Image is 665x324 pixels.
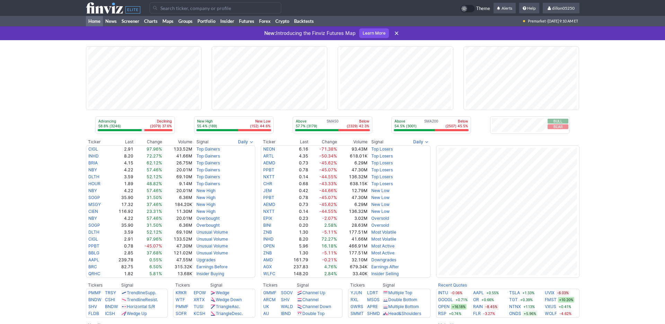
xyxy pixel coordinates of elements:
[197,124,217,128] p: 55.4% (189)
[284,243,309,250] td: 5.96
[263,229,272,235] a: ZNB
[196,243,228,249] a: Unusual Volume
[263,290,276,295] a: GMMF
[162,229,193,236] td: 69.10M
[88,243,99,249] a: PPBT
[473,296,479,303] a: OR
[88,195,100,200] a: SOGP
[263,304,269,309] a: UK
[548,16,578,26] span: [DATE] 9:10 AM ET
[147,223,162,228] span: 31.50%
[88,271,100,276] a: QRHC
[147,202,162,207] span: 37.46%
[263,160,275,165] a: AEMD
[237,16,257,26] a: Futures
[98,119,121,124] p: Advancing
[371,216,389,221] a: Oversold
[263,243,275,249] a: OPEN
[162,180,193,187] td: 9.14M
[284,222,309,229] td: 0.20
[371,250,394,255] a: Most Active
[552,6,575,11] span: dillon05250
[321,236,337,242] span: 72.27%
[196,153,220,159] a: Top Gainers
[371,257,396,262] a: Downgrades
[194,290,206,295] a: EPOW
[337,243,368,250] td: 466.91M
[319,202,337,207] span: -45.62%
[109,222,134,229] td: 35.90
[88,174,99,179] a: DLTH
[196,188,215,193] a: New High
[337,250,368,256] td: 177.51M
[263,216,272,221] a: EPIX
[337,160,368,166] td: 6.29M
[196,223,220,228] a: Overbought
[196,202,215,207] a: New High
[322,250,337,255] span: -5.11%
[127,290,156,295] a: TrendlineSupp.
[127,290,145,295] span: Trendline
[543,3,579,14] a: dillon05250
[250,119,271,124] p: New Low
[319,146,337,152] span: -71.38%
[545,310,557,317] a: WOLF
[263,297,276,302] a: ARCM
[263,153,274,159] a: ARTL
[351,304,363,309] a: GWRS
[284,187,309,194] td: 0.42
[263,202,275,207] a: AEMD
[261,138,284,145] th: Ticker
[127,297,145,302] span: Trendline
[88,236,98,242] a: CIGL
[284,153,309,160] td: 4.35
[322,216,337,221] span: -2.07%
[196,216,220,221] a: Overbought
[109,236,134,243] td: 2.91
[147,160,162,165] span: 62.12%
[347,124,369,128] p: (2329) 42.3%
[150,119,172,124] p: Declining
[162,222,193,229] td: 6.36M
[88,264,97,269] a: BRC
[263,236,274,242] a: INHD
[494,3,516,14] a: Alerts
[371,223,389,228] a: Oversold
[321,243,337,249] span: 16.18%
[257,16,273,26] a: Forex
[284,145,309,153] td: 6.16
[109,215,134,222] td: 4.22
[473,303,483,310] a: RAIN
[263,311,269,316] a: AU
[109,229,134,236] td: 3.59
[371,139,383,145] span: Signal
[337,180,368,187] td: 638.15K
[292,16,316,26] a: Backtests
[232,304,240,309] span: Asc.
[162,166,193,173] td: 20.01M
[147,153,162,159] span: 72.27%
[176,290,187,295] a: KRKR
[413,138,423,145] span: Daily
[445,124,468,128] p: (2507) 45.5%
[460,5,490,12] a: Theme
[284,180,309,187] td: 0.68
[388,304,419,309] a: Multiple Bottom
[194,304,203,309] a: TUSI
[319,153,337,159] span: -50.34%
[196,209,215,214] a: New High
[176,304,188,309] a: PMMF
[351,311,364,316] a: SMMT
[411,138,431,145] button: Signals interval
[144,243,162,249] span: -45.07%
[88,223,100,228] a: SOGP
[88,167,97,172] a: NBY
[319,181,337,186] span: -43.33%
[88,250,99,255] a: BBLG
[176,311,187,316] a: SOFR
[176,16,195,26] a: Groups
[351,290,362,295] a: YJUN
[196,174,220,179] a: Top Gainers
[347,119,369,124] p: Below
[196,167,220,172] a: Top Gainers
